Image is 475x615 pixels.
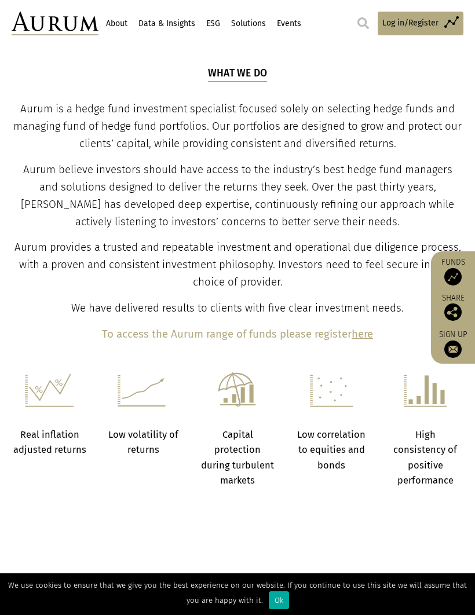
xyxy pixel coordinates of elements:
[275,14,302,34] a: Events
[378,12,463,35] a: Log in/Register
[382,17,439,30] span: Log in/Register
[444,268,462,285] img: Access Funds
[393,429,457,486] strong: High consistency of positive performance
[437,294,469,321] div: Share
[21,163,454,228] span: Aurum believe investors should have access to the industry’s best hedge fund managers and solutio...
[137,14,196,34] a: Data & Insights
[297,429,366,471] strong: Low correlation to equities and bonds
[14,241,461,288] span: Aurum provides a trusted and repeatable investment and operational due diligence process, with a ...
[204,14,221,34] a: ESG
[12,12,98,35] img: Aurum
[13,429,86,455] strong: Real inflation adjusted returns
[444,303,462,321] img: Share this post
[357,17,369,29] img: search.svg
[229,14,267,34] a: Solutions
[269,591,289,609] div: Ok
[352,328,373,341] a: here
[104,14,129,34] a: About
[102,328,352,341] b: To access the Aurum range of funds please register
[208,66,268,82] h5: What we do
[108,429,178,455] strong: Low volatility of returns
[71,302,404,314] span: We have delivered results to clients with five clear investment needs.
[437,330,469,358] a: Sign up
[13,103,462,150] span: Aurum is a hedge fund investment specialist focused solely on selecting hedge funds and managing ...
[201,429,274,486] strong: Capital protection during turbulent markets
[437,257,469,285] a: Funds
[444,341,462,358] img: Sign up to our newsletter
